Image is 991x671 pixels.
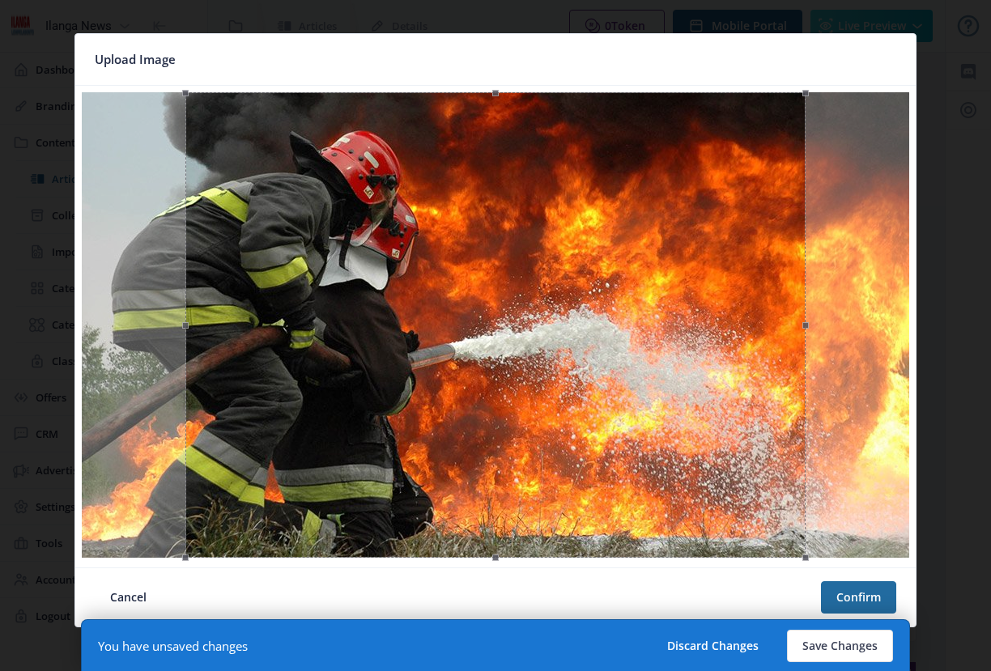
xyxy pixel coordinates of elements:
[82,92,909,558] img: 2Q==
[95,47,176,72] span: Upload Image
[652,630,774,662] button: Discard Changes
[787,630,893,662] button: Save Changes
[95,581,162,614] button: Cancel
[821,581,896,614] button: Confirm
[98,638,248,654] div: You have unsaved changes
